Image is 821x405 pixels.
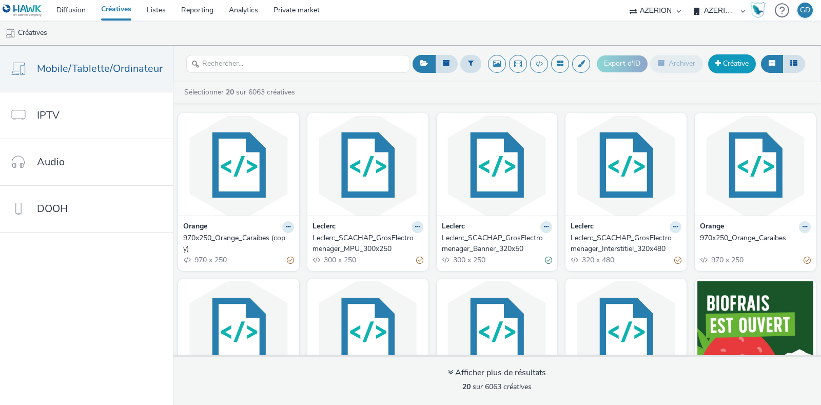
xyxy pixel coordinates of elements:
[700,221,724,233] strong: Orange
[568,281,684,381] img: Inter nutella visual
[310,281,426,381] img: MPU_Orange_Caraibes visual
[545,255,552,266] div: Valide
[800,3,810,18] div: GD
[448,367,546,379] div: Afficher plus de résultats
[568,115,684,216] img: Leclerc_SCACHAP_GrosElectromenager_Interstitiel_320x480 visual
[193,255,227,265] span: 970 x 250
[312,221,336,233] strong: Leclerc
[416,255,423,266] div: Partiellement valide
[710,255,744,265] span: 970 x 250
[37,61,163,76] span: Mobile/Tablette/Ordinateur
[750,2,766,18] img: Hawk Academy
[312,233,419,254] div: Leclerc_SCACHAP_GrosElectromenager_MPU_300x250
[761,55,783,72] button: Grille
[3,4,42,17] img: undefined Logo
[708,54,756,73] a: Créative
[37,155,65,169] span: Audio
[581,255,614,265] span: 320 x 480
[571,221,594,233] strong: Leclerc
[183,233,294,254] a: 970x250_Orange_Caraibes (copy)
[597,55,648,72] button: Export d'ID
[700,233,807,243] div: 970x250_Orange_Caraibes
[439,115,555,216] img: Leclerc_SCACHAP_GrosElectromenager_Banner_320x50 visual
[442,233,549,254] div: Leclerc_SCACHAP_GrosElectromenager_Banner_320x50
[783,55,805,72] button: Liste
[442,233,553,254] a: Leclerc_SCACHAP_GrosElectromenager_Banner_320x50
[439,281,555,381] img: Inter Tenue visual
[750,2,770,18] a: Hawk Academy
[310,115,426,216] img: Leclerc_SCACHAP_GrosElectromenager_MPU_300x250 visual
[186,55,410,73] input: Rechercher...
[804,255,811,266] div: Partiellement valide
[37,108,60,123] span: IPTV
[181,115,297,216] img: 970x250_Orange_Caraibes (copy) visual
[183,233,290,254] div: 970x250_Orange_Caraibes (copy)
[181,281,297,381] img: 300x600_Orange_Caraibes visual
[37,201,68,216] span: DOOH
[462,382,471,392] strong: 20
[571,233,677,254] div: Leclerc_SCACHAP_GrosElectromenager_Interstitiel_320x480
[571,233,681,254] a: Leclerc_SCACHAP_GrosElectromenager_Interstitiel_320x480
[312,233,423,254] a: Leclerc_SCACHAP_GrosElectromenager_MPU_300x250
[697,115,813,216] img: 970x250_Orange_Caraibes visual
[442,221,465,233] strong: Leclerc
[700,233,811,243] a: 970x250_Orange_Caraibes
[697,281,813,381] img: BIOFRAIS-MPU-300X250 visual
[183,87,299,97] a: Sélectionner sur 6063 créatives
[462,382,532,392] span: sur 6063 créatives
[452,255,485,265] span: 300 x 250
[183,221,207,233] strong: Orange
[226,87,234,97] strong: 20
[323,255,356,265] span: 300 x 250
[5,28,15,38] img: mobile
[674,255,681,266] div: Partiellement valide
[287,255,294,266] div: Partiellement valide
[650,55,703,72] button: Archiver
